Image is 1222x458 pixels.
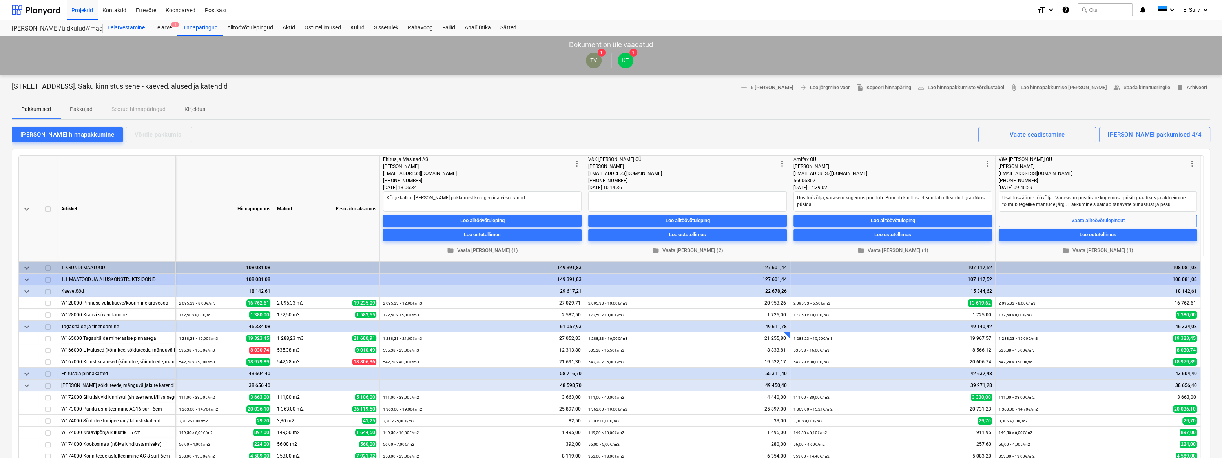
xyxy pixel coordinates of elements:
[586,53,602,68] div: Tanel Villmäe
[1113,83,1170,92] span: Saada kinnitusringile
[773,418,787,424] span: 33,00
[1173,405,1197,413] span: 20 036,10
[383,171,457,176] span: [EMAIL_ADDRESS][DOMAIN_NAME]
[383,215,582,227] button: Loo alltöövõtuleping
[103,20,150,36] div: Eelarvestamine
[383,368,582,380] div: 58 716,70
[652,247,659,254] span: folder
[274,156,325,262] div: Mahud
[999,229,1197,241] button: Loo ostutellimus
[588,262,787,274] div: 127 601,44
[800,83,850,92] span: Loo järgmine voor
[1176,84,1184,91] span: delete
[383,395,419,400] small: 111,00 × 33,00€ / m2
[278,20,300,36] div: Aktid
[150,20,177,36] a: Eelarve1
[999,313,1032,317] small: 172,50 × 8,00€ / m3
[568,418,582,424] span: 82,50
[969,406,992,412] span: 20 731,23
[355,429,376,436] span: 1 644,50
[1187,159,1197,168] span: more_vert
[999,348,1035,352] small: 535,38 × 15,00€ / m3
[179,360,215,364] small: 542,28 × 35,00€ / m3
[61,356,172,367] div: W167000 Killustikualused (kõnnitee, sõiduteede, mänguväljakute alla)
[1010,83,1107,92] span: Lae hinnapakkumise [PERSON_NAME]
[766,394,787,401] span: 4 440,00
[460,216,505,225] div: Loo alltöövõtuleping
[793,321,992,332] div: 49 140,42
[403,20,438,36] div: Rahavoog
[793,274,992,285] div: 107 117,52
[764,406,787,412] span: 25 897,00
[223,20,278,36] a: Alltöövõtulepingud
[383,163,572,170] div: [PERSON_NAME]
[352,406,376,412] span: 36 119,50
[496,20,521,36] a: Sätted
[179,431,213,435] small: 149,50 × 6,00€ / m2
[61,415,172,426] div: W174000 Sõidutee tugipeenar / killustikkatend
[588,313,624,317] small: 172,50 × 10,00€ / m3
[561,394,582,401] span: 3 663,00
[274,415,325,427] div: 3,30 m2
[976,429,992,436] span: 911,95
[179,301,216,305] small: 2 095,33 × 8,00€ / m3
[274,309,325,321] div: 172,50 m3
[355,347,376,353] span: 9 010,49
[800,84,807,91] span: arrow_forward
[622,57,629,63] span: KT
[669,230,706,239] div: Loo ostutellimus
[383,274,582,285] div: 149 391,83
[793,285,992,297] div: 15 344,62
[588,431,624,435] small: 149,50 × 10,00€ / m2
[740,83,793,92] span: 6 [PERSON_NAME]
[325,156,380,262] div: Eesmärkmaksumus
[249,394,270,401] span: 3 663,00
[177,20,223,36] div: Hinnapäringud
[999,301,1036,305] small: 2 095,33 × 8,00€ / m3
[871,216,915,225] div: Loo alltöövõtuleping
[999,407,1038,411] small: 1 363,00 × 14,70€ / m2
[352,335,376,341] span: 21 680,91
[558,347,582,354] span: 12 313,80
[764,335,787,342] span: 21 255,80
[61,344,172,356] div: W166000 Liivalused (kõnnitee, sõiduteede, mänguväljakute alla)
[176,156,274,262] div: Hinnaprognoos
[764,300,787,307] span: 20 953,26
[274,427,325,438] div: 149,50 m2
[61,332,172,344] div: W165000 Tagasitäide mineraalse pinnasega
[1176,311,1197,319] span: 1 380,00
[1176,83,1207,92] span: Arhiveeri
[1062,5,1070,15] i: Abikeskus
[999,245,1197,257] button: Vaata [PERSON_NAME] (1)
[793,215,992,227] button: Loo alltöövõtuleping
[1182,417,1197,425] span: 29,70
[246,405,270,413] span: 20 036,10
[978,417,992,425] span: 29,70
[447,247,454,254] span: folder
[588,336,627,341] small: 1 288,23 × 16,50€ / m3
[588,321,787,332] div: 49 611,78
[61,309,172,320] div: W128000 Kraavi süvendamine
[969,359,992,365] span: 20 606,74
[793,184,992,191] div: [DATE] 14:39:02
[874,230,911,239] div: Loo ostutellimus
[793,419,823,423] small: 3,30 × 9,00€ / m2
[558,300,582,307] span: 27 029,71
[61,262,172,273] div: 1 KRUNDI MAATÖÖD
[12,127,123,142] button: [PERSON_NAME] hinnapakkumine
[61,368,172,379] div: Ehitusala pinnakatted
[1176,394,1197,401] span: 3 663,00
[22,369,31,379] span: keyboard_arrow_down
[383,419,414,423] small: 3,30 × 25,00€ / m2
[1046,5,1056,15] i: keyboard_arrow_down
[588,215,787,227] button: Loo alltöövõtuleping
[999,163,1187,170] div: [PERSON_NAME]
[591,246,784,255] span: Vaata [PERSON_NAME] (2)
[588,407,627,411] small: 1 363,00 × 19,00€ / m2
[999,321,1197,332] div: 46 334,08
[972,312,992,318] span: 1 725,00
[1071,216,1125,225] div: Vaata alltöövõtulepingut
[797,82,853,94] button: Loo järgmine voor
[362,418,376,424] span: 41,25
